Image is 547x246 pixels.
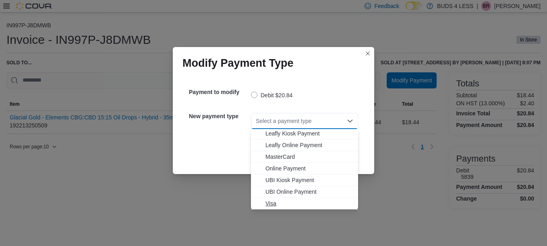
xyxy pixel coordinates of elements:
h1: Modify Payment Type [182,57,294,70]
button: Online Payment [251,163,358,174]
h5: New payment type [189,108,249,124]
button: Leafly Kiosk Payment [251,128,358,139]
span: Online Payment [265,164,353,172]
label: Debit $20.84 [251,90,292,100]
span: Leafly Online Payment [265,141,353,149]
button: UBI Kiosk Payment [251,174,358,186]
h5: Payment to modify [189,84,249,100]
span: UBI Kiosk Payment [265,176,353,184]
button: Visa [251,198,358,209]
span: Leafly Kiosk Payment [265,129,353,137]
button: UBI Online Payment [251,186,358,198]
button: MasterCard [251,151,358,163]
span: Visa [265,199,353,207]
button: Closes this modal window [363,49,373,58]
button: Leafly Online Payment [251,139,358,151]
span: MasterCard [265,153,353,161]
button: Close list of options [347,118,353,124]
span: UBI Online Payment [265,188,353,196]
